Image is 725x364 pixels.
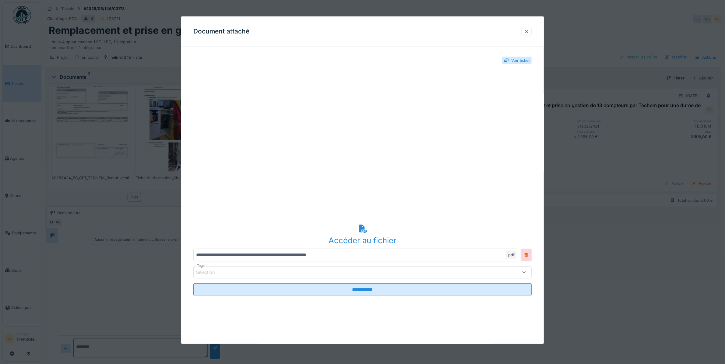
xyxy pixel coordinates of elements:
label: Tags [196,263,206,268]
div: .pdf [506,251,516,259]
div: Voir ticket [511,58,530,63]
h3: Document attaché [193,28,249,35]
div: Accéder au fichier [193,235,532,246]
div: Sélection [196,269,223,276]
